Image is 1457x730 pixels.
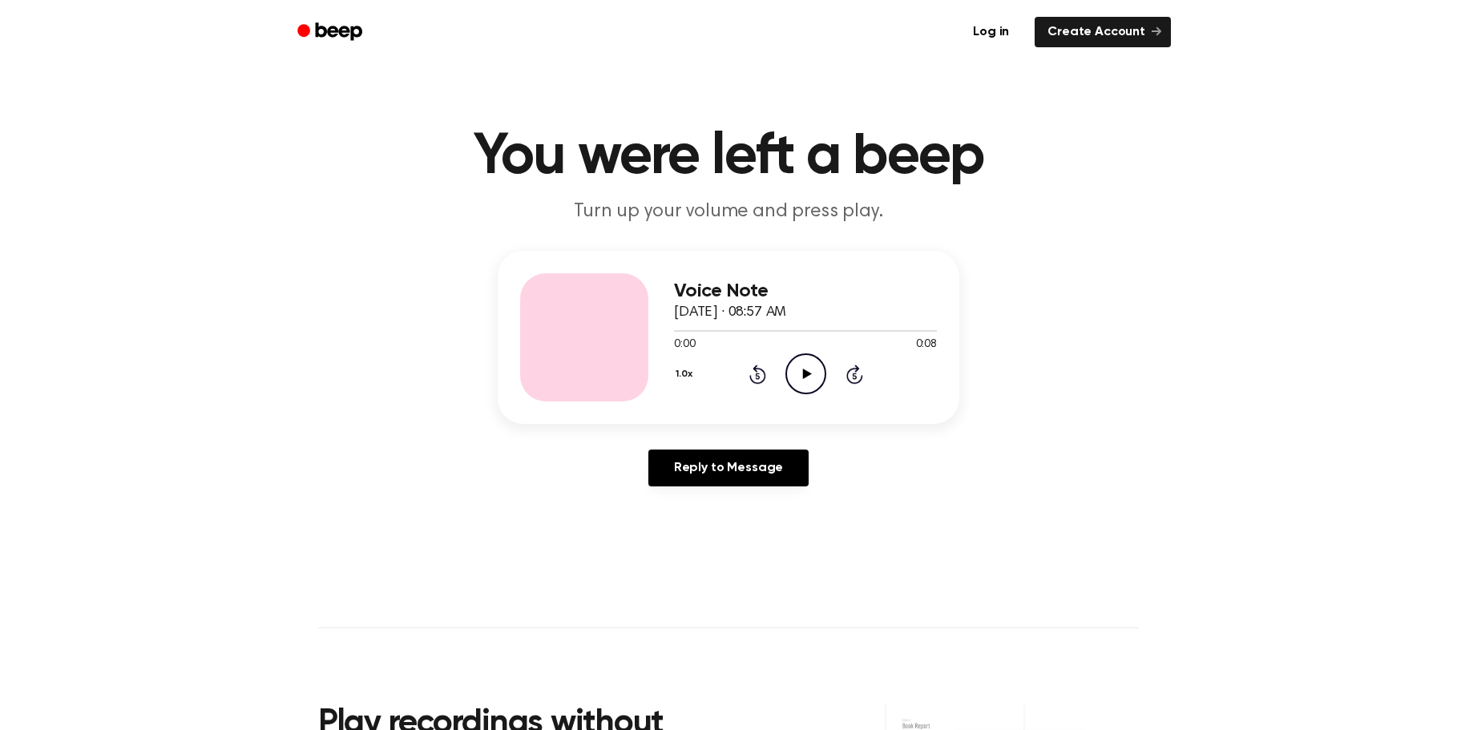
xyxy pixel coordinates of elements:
[957,14,1025,50] a: Log in
[674,337,695,353] span: 0:00
[674,361,698,388] button: 1.0x
[674,280,937,302] h3: Voice Note
[318,128,1139,186] h1: You were left a beep
[1035,17,1171,47] a: Create Account
[674,305,786,320] span: [DATE] · 08:57 AM
[286,17,377,48] a: Beep
[648,450,809,486] a: Reply to Message
[916,337,937,353] span: 0:08
[421,199,1036,225] p: Turn up your volume and press play.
